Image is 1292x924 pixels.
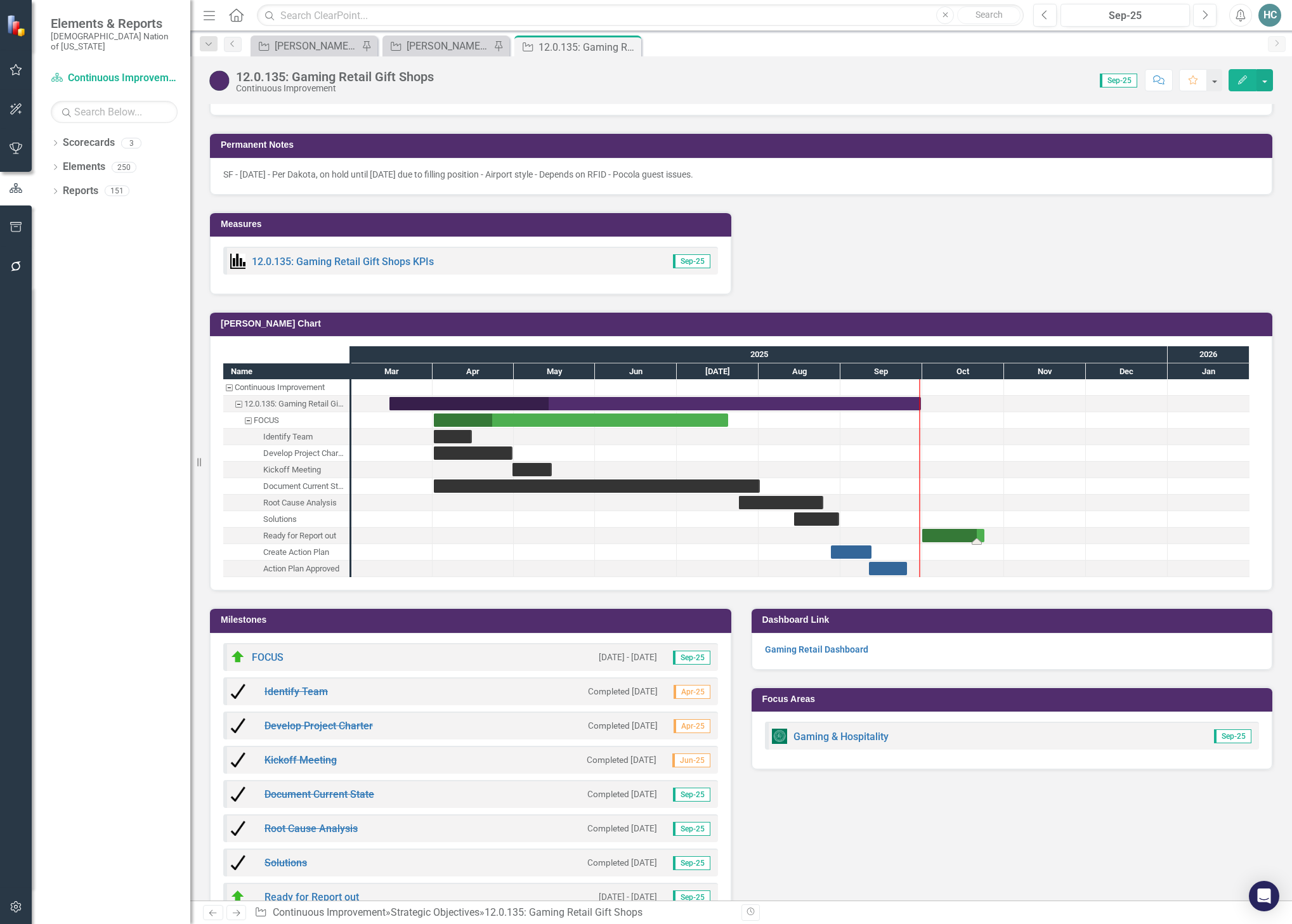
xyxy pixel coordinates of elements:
[223,561,349,577] div: Task: Start date: 2025-09-11 End date: 2025-09-25
[587,823,657,835] small: Completed [DATE]
[254,412,279,429] div: FOCUS
[223,462,349,478] div: Task: Start date: 2025-04-30 End date: 2025-05-15
[538,39,638,55] div: 12.0.135: Gaming Retail Gift Shops
[223,544,349,561] div: Create Action Plan
[263,561,339,577] div: Action Plan Approved
[230,752,245,767] img: Completed
[391,906,480,918] a: Strategic Objectives
[264,788,374,800] a: Document Current State
[869,562,907,575] div: Task: Start date: 2025-09-11 End date: 2025-09-25
[599,891,657,903] small: [DATE] - [DATE]
[223,478,349,495] div: Task: Start date: 2025-04-01 End date: 2025-08-01
[252,256,434,268] a: 12.0.135: Gaming Retail Gift Shops KPIs
[223,528,349,544] div: Ready for Report out
[263,511,297,528] div: Solutions
[1249,881,1279,911] div: Open Intercom Messenger
[221,615,725,625] h3: Milestones
[674,719,710,733] span: Apr-25
[223,379,349,396] div: Task: Continuous Improvement Start date: 2025-03-15 End date: 2025-03-16
[254,38,358,54] a: [PERSON_NAME] CI Action Plans
[223,445,349,462] div: Task: Start date: 2025-04-01 End date: 2025-04-30
[252,651,284,663] a: FOCUS
[223,168,1259,181] p: SF - [DATE] - Per Dakota, on hold until [DATE] due to filling position - Airport style - Depends ...
[673,890,710,904] span: Sep-25
[230,718,245,733] img: Completed
[230,684,245,699] img: Completed
[957,6,1021,24] button: Search
[793,731,889,743] a: Gaming & Hospitality
[223,379,349,396] div: Continuous Improvement
[434,446,512,460] div: Task: Start date: 2025-04-01 End date: 2025-04-30
[263,544,329,561] div: Create Action Plan
[1100,74,1137,88] span: Sep-25
[673,856,710,870] span: Sep-25
[673,822,710,836] span: Sep-25
[351,363,433,380] div: Mar
[51,16,178,31] span: Elements & Reports
[221,219,725,229] h3: Measures
[230,649,245,665] img: On Target
[209,70,230,91] img: CI In Progress
[1214,729,1251,743] span: Sep-25
[264,891,359,903] a: Ready for Report out
[275,38,358,54] div: [PERSON_NAME] CI Action Plans
[221,140,1266,150] h3: Permanent Notes
[263,528,336,544] div: Ready for Report out
[223,495,349,511] div: Root Cause Analysis
[230,889,245,904] img: On Target
[230,821,245,836] img: Completed
[434,479,760,493] div: Task: Start date: 2025-04-01 End date: 2025-08-01
[235,379,325,396] div: Continuous Improvement
[223,511,349,528] div: Task: Start date: 2025-08-14 End date: 2025-08-31
[922,529,984,542] div: Task: Start date: 2025-10-01 End date: 2025-10-24
[1060,4,1190,27] button: Sep-25
[63,160,105,174] a: Elements
[765,644,868,654] a: Gaming Retail Dashboard
[223,544,349,561] div: Task: Start date: 2025-08-28 End date: 2025-09-12
[514,363,595,380] div: May
[121,138,141,148] div: 3
[6,14,29,37] img: ClearPoint Strategy
[273,906,386,918] a: Continuous Improvement
[759,363,840,380] div: Aug
[254,906,731,920] div: » »
[264,857,307,869] a: Solutions
[264,823,358,835] a: Root Cause Analysis
[223,412,349,429] div: Task: Start date: 2025-04-01 End date: 2025-07-20
[922,363,1004,380] div: Oct
[223,429,349,445] div: Identify Team
[794,512,839,526] div: Task: Start date: 2025-08-14 End date: 2025-08-31
[230,786,245,802] img: Completed
[223,445,349,462] div: Develop Project Charter
[673,254,710,268] span: Sep-25
[223,478,349,495] div: Document Current State
[244,396,346,412] div: 12.0.135: Gaming Retail Gift Shops
[63,136,115,150] a: Scorecards
[263,495,337,511] div: Root Cause Analysis
[673,651,710,665] span: Sep-25
[386,38,490,54] a: [PERSON_NAME] CI Working Report
[407,38,490,54] div: [PERSON_NAME] CI Working Report
[223,495,349,511] div: Task: Start date: 2025-07-24 End date: 2025-08-25
[236,70,434,84] div: 12.0.135: Gaming Retail Gift Shops
[595,363,677,380] div: Jun
[1065,8,1185,23] div: Sep-25
[263,478,346,495] div: Document Current State
[105,186,129,197] div: 151
[840,363,922,380] div: Sep
[51,31,178,52] small: [DEMOGRAPHIC_DATA] Nation of [US_STATE]
[1086,363,1168,380] div: Dec
[588,686,658,698] small: Completed [DATE]
[223,429,349,445] div: Task: Start date: 2025-04-01 End date: 2025-04-15
[223,412,349,429] div: FOCUS
[674,685,710,699] span: Apr-25
[112,162,136,172] div: 250
[223,462,349,478] div: Kickoff Meeting
[433,363,514,380] div: Apr
[51,101,178,123] input: Search Below...
[389,397,921,410] div: Task: Start date: 2025-03-15 End date: 2025-09-30
[257,4,1024,27] input: Search ClearPoint...
[599,651,657,663] small: [DATE] - [DATE]
[263,429,313,445] div: Identify Team
[351,346,1168,363] div: 2025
